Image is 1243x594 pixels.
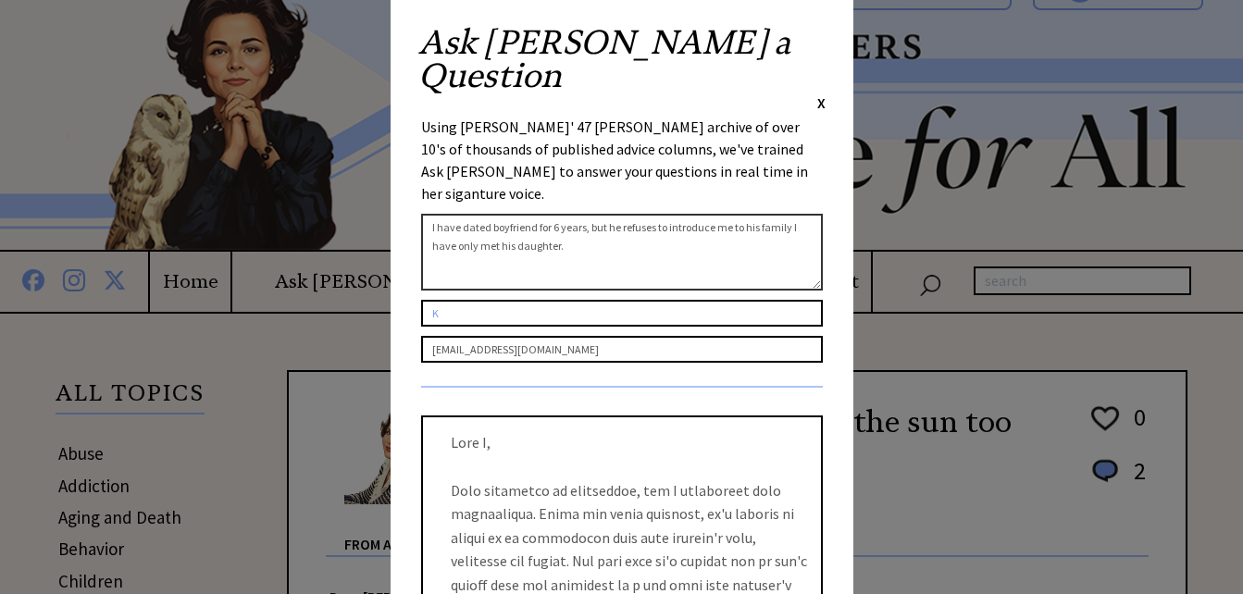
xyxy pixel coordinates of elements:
div: Using [PERSON_NAME]' 47 [PERSON_NAME] archive of over 10's of thousands of published advice colum... [421,116,823,204]
input: Your Name or Nickname (Optional) [421,300,823,327]
input: Your Email Address (Optional if you would like notifications on this post) [421,336,823,363]
h2: Ask [PERSON_NAME] a Question [418,26,826,93]
span: X [817,93,826,112]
